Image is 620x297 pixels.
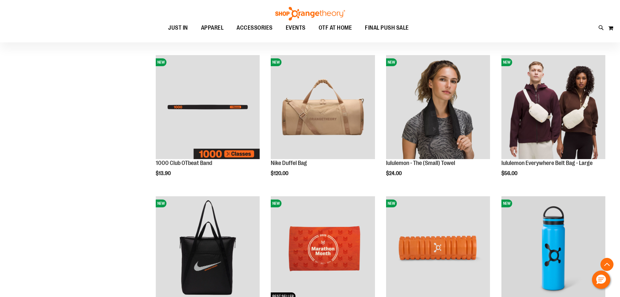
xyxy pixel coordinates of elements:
[271,55,375,160] a: Nike Duffel BagNEW
[312,21,359,36] a: OTF AT HOME
[274,7,346,21] img: Shop Orangetheory
[156,200,166,207] span: NEW
[386,200,397,207] span: NEW
[386,160,455,166] a: lululemon - The (Small) Towel
[501,171,518,176] span: $56.00
[195,21,230,36] a: APPAREL
[271,160,307,166] a: Nike Duffel Bag
[156,160,212,166] a: 1000 Club OTbeat Band
[501,55,605,159] img: lululemon Everywhere Belt Bag - Large
[271,55,375,159] img: Nike Duffel Bag
[237,21,273,35] span: ACCESSORIES
[501,200,512,207] span: NEW
[386,171,403,176] span: $24.00
[501,55,605,160] a: lululemon Everywhere Belt Bag - LargeNEW
[230,21,279,35] a: ACCESSORIES
[156,55,260,159] img: Image of 1000 Club OTbeat Band
[501,160,593,166] a: lululemon Everywhere Belt Bag - Large
[358,21,415,36] a: FINAL PUSH SALE
[279,21,312,36] a: EVENTS
[386,55,490,159] img: lululemon - The (Small) Towel
[156,58,166,66] span: NEW
[152,52,263,190] div: product
[286,21,306,35] span: EVENTS
[383,52,493,193] div: product
[386,58,397,66] span: NEW
[271,58,281,66] span: NEW
[600,258,613,271] button: Back To Top
[501,58,512,66] span: NEW
[156,55,260,160] a: Image of 1000 Club OTbeat BandNEW
[162,21,195,36] a: JUST IN
[592,271,610,289] button: Hello, have a question? Let’s chat.
[271,171,289,176] span: $120.00
[319,21,352,35] span: OTF AT HOME
[271,200,281,207] span: NEW
[386,55,490,160] a: lululemon - The (Small) TowelNEW
[201,21,224,35] span: APPAREL
[168,21,188,35] span: JUST IN
[156,171,172,176] span: $13.90
[498,52,609,193] div: product
[365,21,409,35] span: FINAL PUSH SALE
[267,52,378,193] div: product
